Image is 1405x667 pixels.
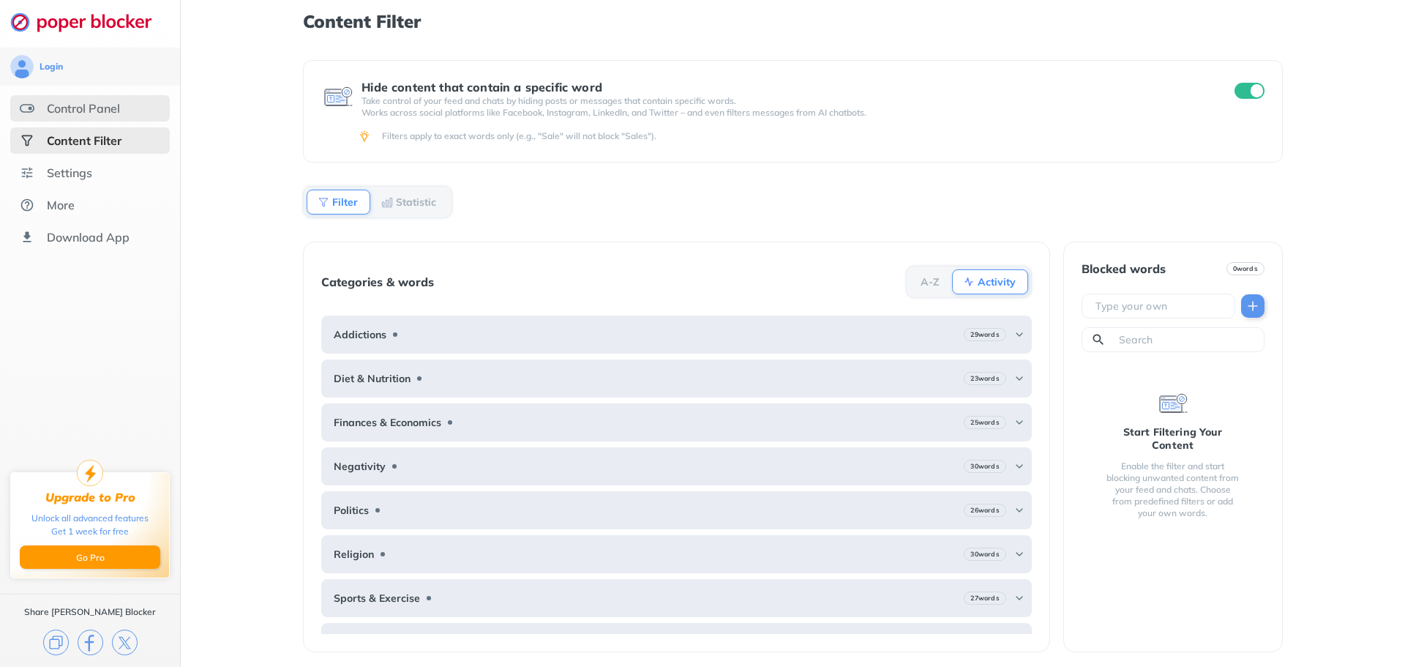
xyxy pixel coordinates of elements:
img: social-selected.svg [20,133,34,148]
b: 29 words [970,329,999,340]
b: 30 words [970,461,999,472]
b: Diet & Nutrition [334,373,411,384]
img: logo-webpage.svg [10,12,168,32]
button: Go Pro [20,545,160,569]
b: 30 words [970,549,999,559]
img: x.svg [112,630,138,655]
b: 23 words [970,373,999,384]
img: copy.svg [43,630,69,655]
div: Upgrade to Pro [45,491,135,504]
b: 27 words [970,593,999,603]
div: Hide content that contain a specific word [361,81,1207,94]
b: 25 words [970,417,999,428]
b: 0 words [1233,264,1258,274]
div: Unlock all advanced features [31,512,149,525]
img: features.svg [20,101,34,116]
div: Control Panel [47,101,120,116]
div: More [47,198,75,212]
div: Settings [47,165,92,180]
div: Categories & words [321,275,434,288]
div: Start Filtering Your Content [1105,425,1241,452]
h1: Content Filter [303,12,1282,31]
b: A-Z [921,277,940,286]
img: Activity [963,276,975,288]
div: Filters apply to exact words only (e.g., "Sale" will not block "Sales"). [382,130,1262,142]
input: Type your own [1094,299,1229,313]
img: avatar.svg [10,55,34,78]
b: Negativity [334,461,386,472]
b: Activity [978,277,1016,286]
img: upgrade-to-pro.svg [77,460,103,486]
div: Share [PERSON_NAME] Blocker [24,606,156,618]
div: Download App [47,230,130,245]
img: about.svg [20,198,34,212]
div: Content Filter [47,133,121,148]
b: Finances & Economics [334,417,441,428]
div: Blocked words [1082,262,1166,275]
b: Statistic [396,198,436,206]
p: Take control of your feed and chats by hiding posts or messages that contain specific words. [361,95,1207,107]
b: Filter [332,198,358,206]
b: Sports & Exercise [334,592,420,604]
input: Search [1117,332,1258,347]
div: Login [40,61,63,72]
b: Religion [334,548,374,560]
img: download-app.svg [20,230,34,245]
div: Get 1 week for free [51,525,129,538]
div: Enable the filter and start blocking unwanted content from your feed and chats. Choose from prede... [1105,461,1241,519]
p: Works across social platforms like Facebook, Instagram, LinkedIn, and Twitter – and even filters ... [361,107,1207,119]
img: facebook.svg [78,630,103,655]
img: Statistic [381,196,393,208]
img: Filter [318,196,329,208]
b: Addictions [334,329,386,340]
b: 26 words [970,505,999,515]
img: settings.svg [20,165,34,180]
b: Politics [334,504,369,516]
